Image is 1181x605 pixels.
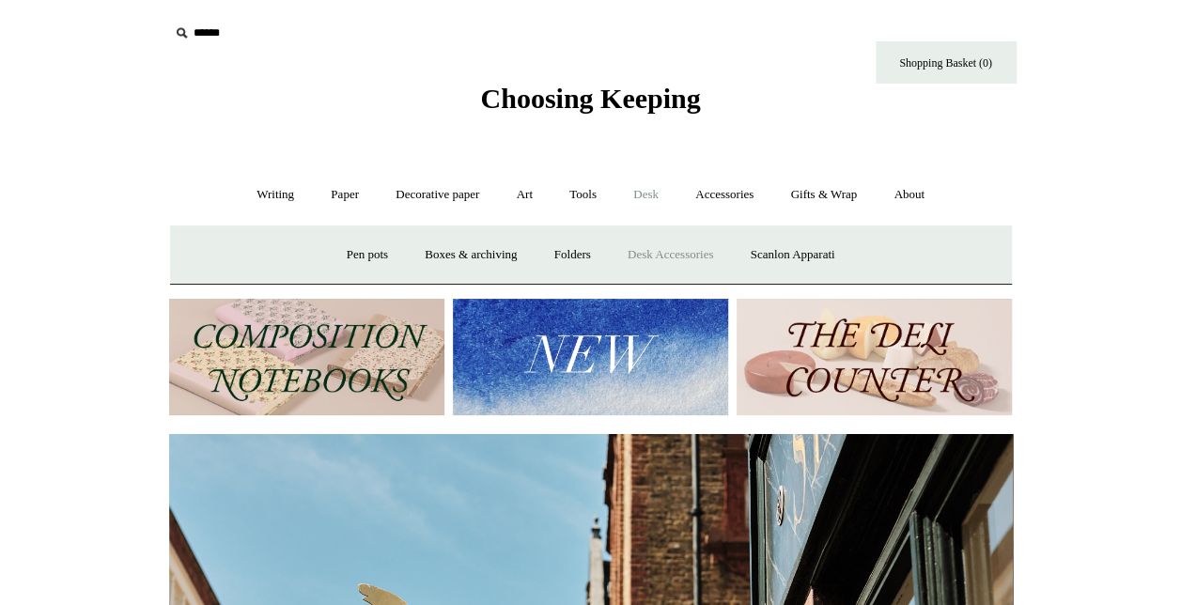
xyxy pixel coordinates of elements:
a: Pen pots [330,230,405,280]
img: 202302 Composition ledgers.jpg__PID:69722ee6-fa44-49dd-a067-31375e5d54ec [169,299,444,416]
a: Desk [616,170,676,220]
a: Choosing Keeping [480,98,700,111]
a: Tools [552,170,614,220]
a: About [877,170,941,220]
a: Scanlon Apparati [734,230,852,280]
a: Gifts & Wrap [773,170,874,220]
a: Boxes & archiving [408,230,534,280]
img: The Deli Counter [737,299,1012,416]
a: Shopping Basket (0) [876,41,1017,84]
a: Writing [240,170,311,220]
a: Decorative paper [379,170,496,220]
span: Choosing Keeping [480,83,700,114]
a: Art [500,170,550,220]
a: Paper [314,170,376,220]
img: New.jpg__PID:f73bdf93-380a-4a35-bcfe-7823039498e1 [453,299,728,416]
a: Folders [537,230,608,280]
a: Accessories [678,170,770,220]
a: Desk Accessories [611,230,730,280]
